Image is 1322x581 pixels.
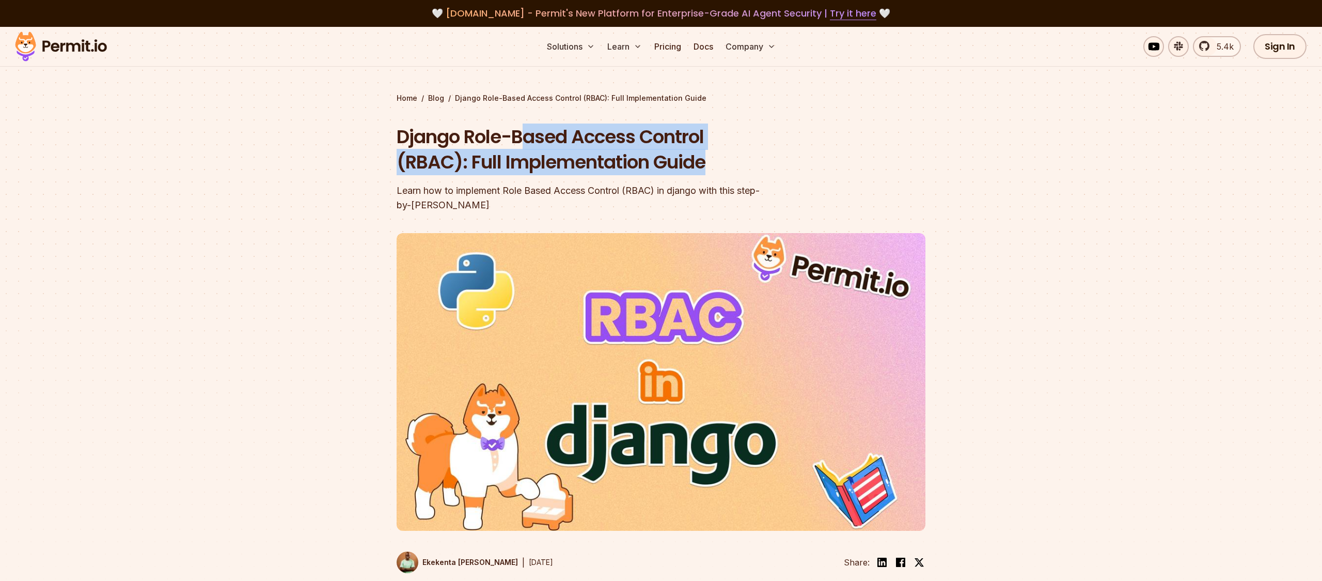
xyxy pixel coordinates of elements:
[830,7,876,20] a: Try it here
[397,184,793,212] div: Learn how to implement Role Based Access Control (RBAC) in django with this step-by-[PERSON_NAME]
[1210,40,1234,53] span: 5.4k
[543,36,599,57] button: Solutions
[397,233,925,531] img: Django Role-Based Access Control (RBAC): Full Implementation Guide
[10,29,112,64] img: Permit logo
[397,552,518,573] a: Ekekenta [PERSON_NAME]
[397,552,418,573] img: Ekekenta Clinton
[529,558,553,567] time: [DATE]
[397,124,793,175] h1: Django Role-Based Access Control (RBAC): Full Implementation Guide
[894,556,907,569] img: facebook
[422,557,518,568] p: Ekekenta [PERSON_NAME]
[397,93,925,103] div: / /
[844,556,870,569] li: Share:
[446,7,876,20] span: [DOMAIN_NAME] - Permit's New Platform for Enterprise-Grade AI Agent Security |
[522,556,525,569] div: |
[914,557,924,568] img: twitter
[876,556,888,569] img: linkedin
[721,36,780,57] button: Company
[397,93,417,103] a: Home
[689,36,717,57] a: Docs
[1193,36,1241,57] a: 5.4k
[650,36,685,57] a: Pricing
[25,6,1297,21] div: 🤍 🤍
[1253,34,1307,59] a: Sign In
[603,36,646,57] button: Learn
[428,93,444,103] a: Blog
